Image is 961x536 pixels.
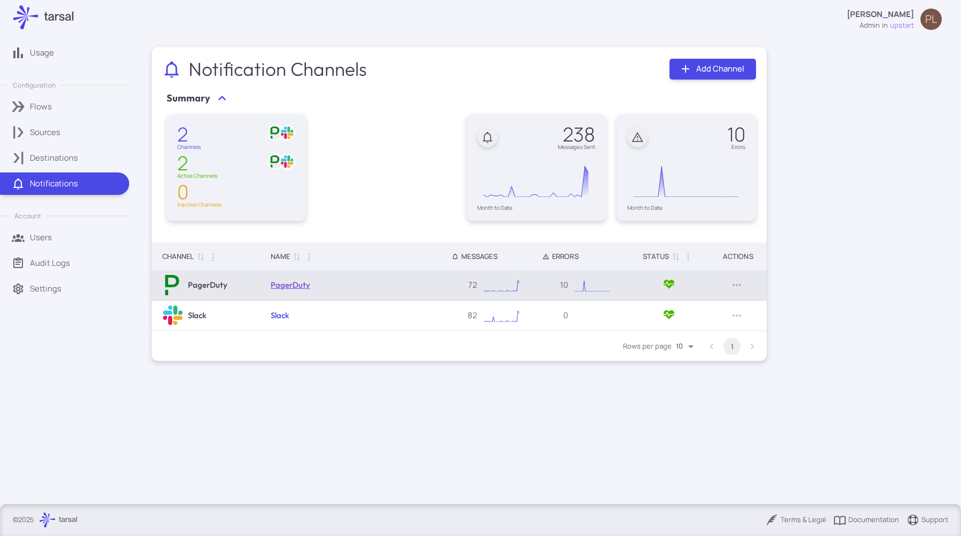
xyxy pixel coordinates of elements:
[676,337,697,355] div: Rows per page
[30,101,52,113] p: Flows
[558,125,595,144] div: 238
[663,308,675,324] span: Active
[271,280,310,290] a: PagerDuty
[167,91,227,106] button: Summary
[188,58,369,80] h2: Notification Channels
[30,152,78,164] p: Destinations
[188,310,207,321] h6: Slack
[177,154,217,173] div: 2
[723,338,741,355] button: page 1
[477,155,595,205] svg: Interactive chart
[477,205,595,210] div: Month to Date
[680,249,697,266] button: Column Actions
[30,257,70,269] p: Audit Logs
[542,310,568,321] p: 0
[452,250,498,263] div: Messages
[727,144,745,149] div: Errors
[728,307,745,324] button: Row Actions
[204,249,222,266] button: Column Actions
[570,274,615,296] div: Chart. Highcharts interactive chart.
[542,250,579,263] div: Errors
[623,341,672,351] label: Rows per page
[643,250,669,263] div: Status
[542,279,568,291] p: 10
[162,250,194,263] div: Channel
[669,59,756,80] a: Add Channel
[30,47,54,59] p: Usage
[702,338,762,355] nav: pagination navigation
[30,232,52,243] p: Users
[271,250,290,263] div: Name
[907,514,948,526] a: Support
[840,4,948,35] button: [PERSON_NAME]admininupstartPL
[177,144,201,149] div: Channels
[627,155,745,205] div: Chart. Highcharts interactive chart.
[13,81,56,90] p: Configuration
[30,178,78,190] p: Notifications
[479,274,524,296] svg: Interactive chart
[860,20,880,31] div: admin
[890,20,914,31] span: upstart
[177,125,201,144] div: 2
[479,305,524,326] svg: Interactive chart
[30,283,61,295] p: Settings
[301,249,318,266] button: Column Actions
[14,211,41,220] p: Account
[627,205,745,210] div: Month to Date
[452,310,477,321] p: 82
[882,20,888,31] span: in
[727,125,745,144] div: 10
[479,305,524,326] div: Chart. Highcharts interactive chart.
[479,274,524,296] div: Chart. Highcharts interactive chart.
[177,183,222,202] div: 0
[558,144,595,149] div: Messages Sent
[177,202,222,207] div: Inactive Channels
[663,278,675,293] span: Active
[669,251,682,261] span: Sort by Status descending
[188,279,227,291] h6: PagerDuty
[452,279,477,291] p: 72
[847,9,914,20] p: [PERSON_NAME]
[728,277,745,294] button: Row Actions
[833,514,899,526] a: Documentation
[194,251,207,261] span: Sort by Channel ascending
[271,310,289,320] a: Slack
[723,250,753,263] div: Actions
[13,515,34,525] p: © 2025
[766,514,826,526] a: Terms & Legal
[167,91,210,106] span: Summary
[290,251,303,261] span: Sort by Name ascending
[627,155,745,205] svg: Interactive chart
[477,155,595,205] div: Chart. Highcharts interactive chart.
[30,127,60,138] p: Sources
[177,173,217,178] div: Active Channels
[570,274,615,296] svg: Interactive chart
[925,14,937,25] span: PL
